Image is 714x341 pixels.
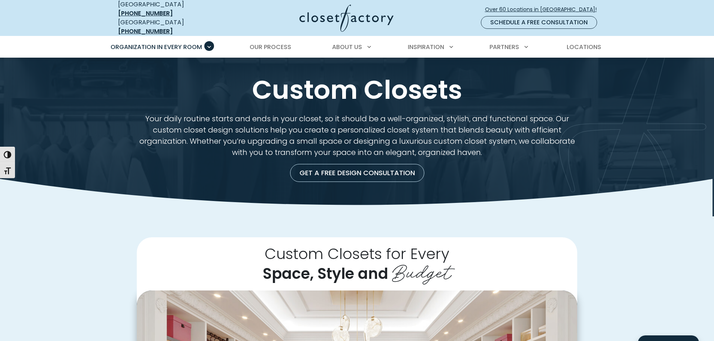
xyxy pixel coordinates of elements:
span: Custom Closets for Every [265,243,449,264]
span: Partners [489,43,519,51]
span: About Us [332,43,362,51]
a: Over 60 Locations in [GEOGRAPHIC_DATA]! [485,3,603,16]
span: Organization in Every Room [111,43,202,51]
span: Space, Style and [263,263,388,284]
a: [PHONE_NUMBER] [118,27,173,36]
a: Get a Free Design Consultation [290,164,424,182]
span: Budget [392,255,451,285]
img: Closet Factory Logo [299,4,394,32]
span: Over 60 Locations in [GEOGRAPHIC_DATA]! [485,6,603,13]
a: [PHONE_NUMBER] [118,9,173,18]
div: [GEOGRAPHIC_DATA] [118,18,227,36]
span: Locations [567,43,601,51]
a: Schedule a Free Consultation [481,16,597,29]
p: Your daily routine starts and ends in your closet, so it should be a well-organized, stylish, and... [137,113,577,158]
h1: Custom Closets [117,76,598,104]
span: Our Process [250,43,291,51]
nav: Primary Menu [105,37,609,58]
span: Inspiration [408,43,444,51]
